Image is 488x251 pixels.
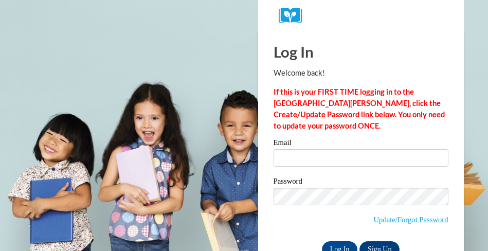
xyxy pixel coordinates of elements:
h1: Log In [274,41,448,62]
label: Email [274,139,448,149]
p: Welcome back! [274,67,448,79]
label: Password [274,177,448,188]
a: Update/Forgot Password [373,216,448,224]
img: Logo brand [279,8,310,24]
a: COX Campus [279,8,443,24]
strong: If this is your FIRST TIME logging in to the [GEOGRAPHIC_DATA][PERSON_NAME], click the Create/Upd... [274,87,445,130]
